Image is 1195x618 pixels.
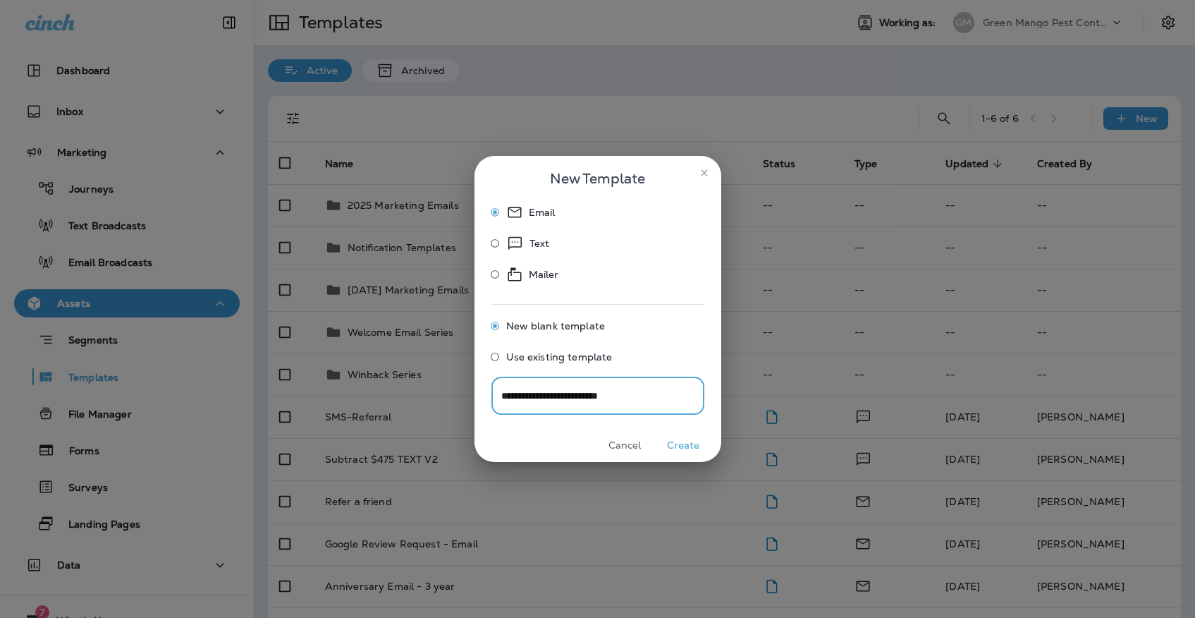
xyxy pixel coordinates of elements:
[550,167,645,190] span: New Template
[529,266,559,283] p: Mailer
[529,204,556,221] p: Email
[506,320,606,332] span: New blank template
[529,235,550,252] p: Text
[599,435,651,456] button: Cancel
[657,435,710,456] button: Create
[693,162,716,184] button: close
[506,351,613,363] span: Use existing template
